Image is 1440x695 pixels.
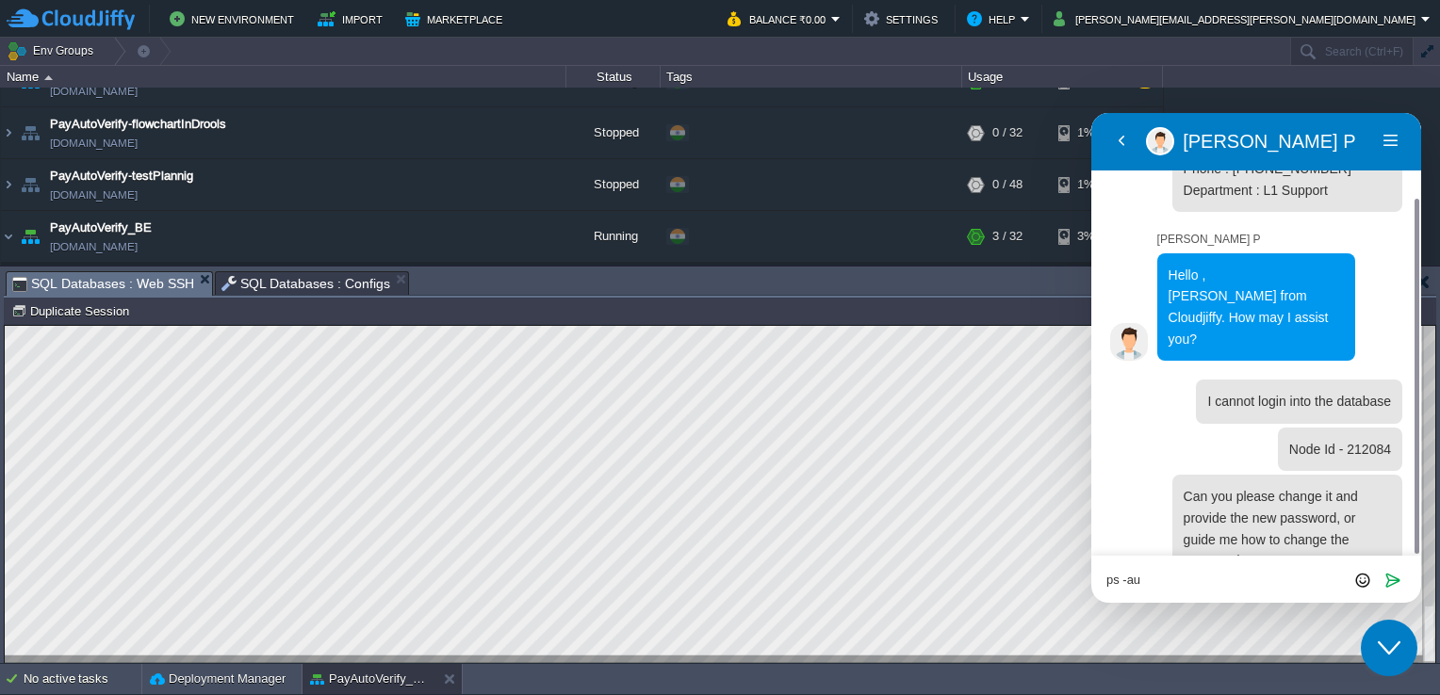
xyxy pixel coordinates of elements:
span: I cannot login into the database [116,281,300,296]
div: 1% [1058,107,1120,158]
div: 0 / 48 [992,159,1023,210]
span: Hello , [PERSON_NAME] from Cloudjiffy. How may I assist you? [77,154,237,234]
div: 1% [1058,159,1120,210]
span: [DOMAIN_NAME] [50,237,138,256]
img: AMDAwAAAACH5BAEAAAAALAAAAAABAAEAAAICRAEAOw== [17,211,43,262]
div: 3% [1058,211,1120,262]
p: [PERSON_NAME] P [66,118,311,136]
span: SQL Databases : Configs [221,272,391,295]
button: Balance ₹0.00 [728,8,831,30]
img: Agent profile image [19,210,57,248]
button: Duplicate Session [11,302,135,319]
span: SQL Databases : Web SSH [12,272,194,296]
div: Usage [963,66,1162,88]
a: [DOMAIN_NAME] [50,82,138,101]
img: CloudJiffy [7,8,135,31]
div: Name [2,66,565,88]
a: PayAutoVerify-testPlannig [50,167,193,186]
button: Import [318,8,388,30]
div: Tags [662,66,961,88]
img: AMDAwAAAACH5BAEAAAAALAAAAAABAAEAAAICRAEAOw== [1,107,16,158]
button: Insert emoji [257,458,285,477]
div: Status [567,66,660,88]
span: Node Id - 212084 [198,329,300,344]
img: AMDAwAAAACH5BAEAAAAALAAAAAABAAEAAAICRAEAOw== [17,107,43,158]
a: PayAutoVerify_BE [50,218,152,237]
a: PayAutoVerify-flowchartInDrools [50,115,226,134]
button: Marketplace [405,8,508,30]
button: Env Groups [7,38,100,64]
img: AMDAwAAAACH5BAEAAAAALAAAAAABAAEAAAICRAEAOw== [1,159,16,210]
button: Help [967,8,1021,30]
button: Settings [864,8,943,30]
img: AMDAwAAAACH5BAEAAAAALAAAAAABAAEAAAICRAEAOw== [13,263,25,300]
button: PayAutoVerify_BE [310,670,429,688]
div: Stopped [566,107,661,158]
button: Send [287,458,315,477]
img: AMDAwAAAACH5BAEAAAAALAAAAAABAAEAAAICRAEAOw== [17,159,43,210]
div: Group of buttons [257,458,285,477]
button: [PERSON_NAME][EMAIL_ADDRESS][PERSON_NAME][DOMAIN_NAME] [1054,8,1421,30]
img: AMDAwAAAACH5BAEAAAAALAAAAAABAAEAAAICRAEAOw== [25,263,52,300]
div: 3% [1058,263,1120,300]
img: AMDAwAAAACH5BAEAAAAALAAAAAABAAEAAAICRAEAOw== [1,211,16,262]
div: Stopped [566,159,661,210]
a: [DOMAIN_NAME] [50,186,138,204]
div: 3 / 32 [992,211,1023,262]
div: Running [566,211,661,262]
button: Deployment Manager [150,670,286,688]
div: 0 / 32 [992,107,1023,158]
iframe: chat widget [1361,620,1421,676]
img: AMDAwAAAACH5BAEAAAAALAAAAAABAAEAAAICRAEAOw== [44,75,53,80]
div: No active tasks [24,664,141,694]
iframe: chat widget [1091,113,1421,603]
span: Can you please change it and provide the new password, or guide me how to change the password [92,376,267,455]
div: 3 / 32 [992,263,1023,300]
button: New Environment [170,8,300,30]
a: [DOMAIN_NAME] [50,134,138,153]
